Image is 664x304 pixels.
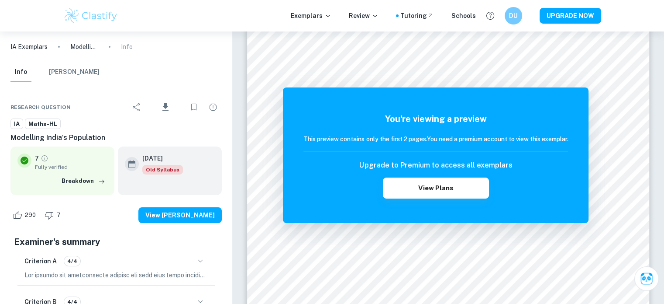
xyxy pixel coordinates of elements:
h6: [DATE] [142,154,176,163]
p: Review [349,11,378,21]
a: Schools [451,11,476,21]
h5: You're viewing a preview [303,112,568,126]
div: Bookmark [185,98,203,116]
h6: Modelling India’s Population [10,133,222,143]
span: IA [11,120,23,129]
button: Breakdown [59,175,107,188]
div: Download [147,96,183,119]
h6: Criterion A [24,256,57,266]
button: Info [10,63,31,82]
button: [PERSON_NAME] [49,63,100,82]
p: Exemplars [291,11,331,21]
span: Fully verified [35,163,107,171]
span: 7 [52,211,65,220]
a: Maths-HL [25,119,61,129]
div: Dislike [42,208,65,222]
h6: Upgrade to Premium to access all exemplars [359,160,512,171]
a: Grade fully verified [41,154,48,162]
h6: DU [508,11,518,21]
a: IA [10,119,23,129]
span: Research question [10,103,71,111]
button: Help and Feedback [483,8,498,23]
div: Like [10,208,41,222]
h5: Examiner's summary [14,235,218,248]
button: View [PERSON_NAME] [138,207,222,223]
div: Report issue [204,98,222,116]
span: 4/4 [64,257,80,265]
h6: This preview contains only the first 2 pages. You need a premium account to view this exemplar. [303,134,568,144]
div: Although this IA is written for the old math syllabus (last exam in November 2020), the current I... [142,165,183,175]
p: Lor ipsumdo sit ametconsecte adipisc eli sedd eius tempo incididu, utlaboree do magnaaliquae, adm... [24,270,208,280]
a: Tutoring [400,11,434,21]
img: Clastify logo [63,7,119,24]
a: IA Exemplars [10,42,48,52]
p: Modelling India’s Population [70,42,98,52]
span: 290 [20,211,41,220]
button: Ask Clai [634,266,659,291]
div: Share [128,98,145,116]
span: Old Syllabus [142,165,183,175]
p: 7 [35,154,39,163]
span: Maths-HL [25,120,60,129]
button: View Plans [383,178,489,199]
p: Info [121,42,133,52]
button: DU [505,7,522,24]
button: UPGRADE NOW [540,8,601,24]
